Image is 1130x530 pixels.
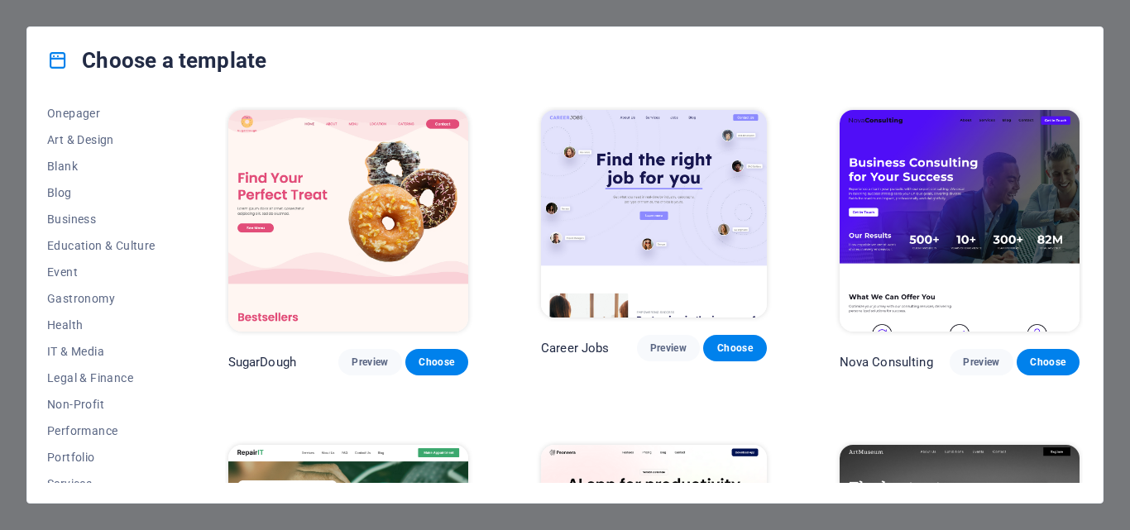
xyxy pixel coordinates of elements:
button: Blog [47,179,156,206]
button: Art & Design [47,127,156,153]
button: Health [47,312,156,338]
span: Preview [352,356,388,369]
span: Legal & Finance [47,371,156,384]
button: Performance [47,418,156,444]
button: Preview [338,349,401,375]
button: Legal & Finance [47,365,156,391]
p: Career Jobs [541,340,610,356]
button: Preview [637,335,700,361]
button: Blank [47,153,156,179]
button: Event [47,259,156,285]
span: Health [47,318,156,332]
span: Business [47,212,156,226]
img: Nova Consulting [840,110,1080,332]
button: Choose [703,335,766,361]
span: Onepager [47,107,156,120]
p: SugarDough [228,354,296,370]
span: Blog [47,186,156,199]
button: Business [47,206,156,232]
button: Preview [950,349,1013,375]
span: Blank [47,160,156,173]
span: Preview [963,356,999,369]
span: Art & Design [47,133,156,146]
span: Choose [419,356,455,369]
span: Choose [716,341,753,355]
img: SugarDough [228,110,468,332]
button: Gastronomy [47,285,156,312]
span: Education & Culture [47,239,156,252]
span: Performance [47,424,156,437]
button: Onepager [47,100,156,127]
span: Portfolio [47,451,156,464]
span: IT & Media [47,345,156,358]
p: Nova Consulting [840,354,933,370]
button: Non-Profit [47,391,156,418]
button: Choose [1017,349,1080,375]
button: IT & Media [47,338,156,365]
button: Choose [405,349,468,375]
span: Services [47,477,156,490]
span: Non-Profit [47,398,156,411]
img: Career Jobs [541,110,767,318]
span: Preview [650,341,687,355]
button: Education & Culture [47,232,156,259]
span: Choose [1030,356,1066,369]
h4: Choose a template [47,47,266,74]
button: Portfolio [47,444,156,470]
span: Event [47,265,156,279]
button: Services [47,470,156,497]
span: Gastronomy [47,292,156,305]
